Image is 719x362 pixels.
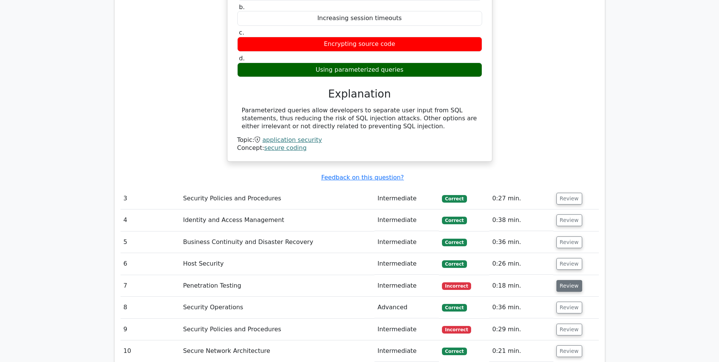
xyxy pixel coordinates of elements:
td: 0:27 min. [489,188,553,209]
button: Review [556,324,582,335]
td: Intermediate [374,209,439,231]
td: Security Policies and Procedures [180,188,374,209]
span: Incorrect [442,282,471,290]
span: b. [239,3,245,11]
span: Correct [442,348,467,355]
button: Review [556,236,582,248]
td: Host Security [180,253,374,275]
td: 0:21 min. [489,340,553,362]
button: Review [556,214,582,226]
div: Increasing session timeouts [237,11,482,26]
div: Encrypting source code [237,37,482,52]
td: 5 [121,231,180,253]
span: Correct [442,239,467,246]
td: 0:26 min. [489,253,553,275]
button: Review [556,280,582,292]
a: secure coding [264,144,307,151]
a: Feedback on this question? [321,174,404,181]
td: Intermediate [374,340,439,362]
div: Using parameterized queries [237,63,482,77]
td: 0:36 min. [489,231,553,253]
td: 6 [121,253,180,275]
td: Intermediate [374,188,439,209]
td: Identity and Access Management [180,209,374,231]
td: 10 [121,340,180,362]
td: Intermediate [374,319,439,340]
td: 4 [121,209,180,231]
button: Review [556,302,582,313]
td: Security Policies and Procedures [180,319,374,340]
td: Intermediate [374,231,439,253]
td: Intermediate [374,253,439,275]
td: Intermediate [374,275,439,297]
span: Correct [442,304,467,312]
span: Correct [442,195,467,203]
td: 0:38 min. [489,209,553,231]
td: Advanced [374,297,439,318]
td: Secure Network Architecture [180,340,374,362]
td: Security Operations [180,297,374,318]
button: Review [556,193,582,205]
td: 7 [121,275,180,297]
span: c. [239,29,244,36]
span: d. [239,55,245,62]
span: Incorrect [442,326,471,334]
button: Review [556,258,582,270]
td: Business Continuity and Disaster Recovery [180,231,374,253]
td: Penetration Testing [180,275,374,297]
td: 8 [121,297,180,318]
a: application security [262,136,322,143]
h3: Explanation [242,88,478,101]
td: 0:36 min. [489,297,553,318]
div: Concept: [237,144,482,152]
button: Review [556,345,582,357]
td: 0:18 min. [489,275,553,297]
td: 0:29 min. [489,319,553,340]
div: Topic: [237,136,482,144]
span: Correct [442,260,467,268]
td: 9 [121,319,180,340]
td: 3 [121,188,180,209]
span: Correct [442,217,467,224]
div: Parameterized queries allow developers to separate user input from SQL statements, thus reducing ... [242,107,478,130]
